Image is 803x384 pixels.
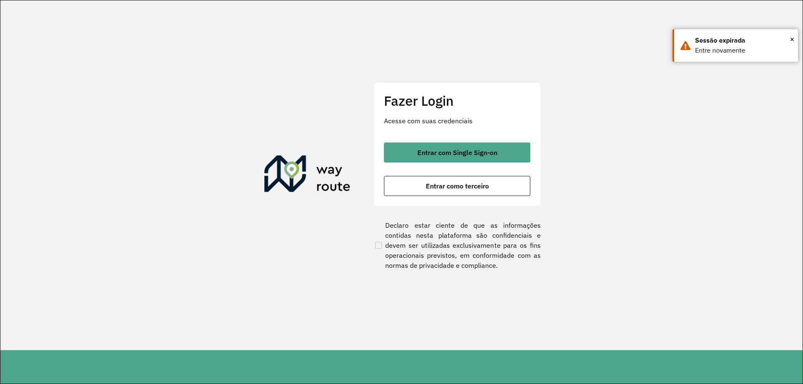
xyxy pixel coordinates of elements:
button: Close [790,33,794,46]
img: Roteirizador AmbevTech [264,155,350,196]
span: Entrar com Single Sign-on [417,149,497,156]
button: button [384,176,530,196]
div: Entre novamente [695,46,792,56]
div: Sessão expirada [695,36,792,46]
label: Declaro estar ciente de que as informações contidas nesta plataforma são confidenciais e devem se... [373,220,541,270]
span: Entrar como terceiro [426,183,489,189]
span: × [790,33,794,46]
button: button [384,142,530,163]
h2: Fazer Login [384,93,530,109]
p: Acesse com suas credenciais [384,116,530,126]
